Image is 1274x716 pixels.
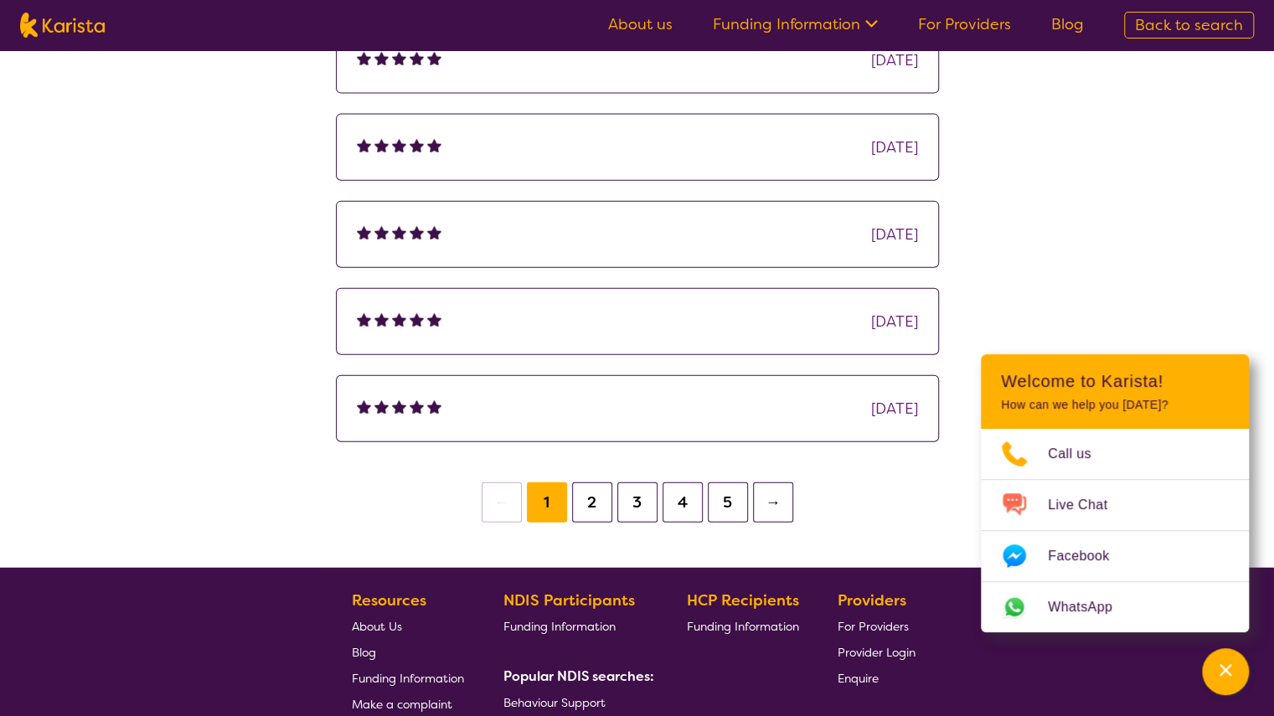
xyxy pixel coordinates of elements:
button: → [753,482,793,523]
div: [DATE] [871,48,918,73]
a: Blog [1051,14,1084,34]
img: fullstar [374,51,389,65]
a: About us [608,14,673,34]
button: 5 [708,482,748,523]
img: fullstar [374,138,389,152]
h2: Welcome to Karista! [1001,371,1229,391]
span: Funding Information [503,619,616,634]
a: Funding Information [352,665,464,691]
img: fullstar [392,225,406,240]
a: Enquire [838,665,916,691]
span: Blog [352,645,376,660]
img: fullstar [392,312,406,327]
img: fullstar [357,138,371,152]
p: How can we help you [DATE]? [1001,398,1229,412]
a: Back to search [1124,12,1254,39]
a: Behaviour Support [503,689,647,715]
img: fullstar [410,51,424,65]
a: Blog [352,639,464,665]
img: fullstar [427,51,441,65]
div: [DATE] [871,222,918,247]
span: Provider Login [838,645,916,660]
a: For Providers [918,14,1011,34]
b: NDIS Participants [503,590,635,610]
span: About Us [352,619,402,634]
button: Channel Menu [1202,648,1249,695]
img: fullstar [374,399,389,414]
span: Facebook [1048,543,1129,569]
img: fullstar [410,312,424,327]
span: Make a complaint [352,697,452,712]
span: Live Chat [1048,492,1127,518]
img: fullstar [374,225,389,240]
div: Channel Menu [981,354,1249,632]
button: ← [482,482,522,523]
span: Funding Information [686,619,798,634]
img: fullstar [357,225,371,240]
a: Web link opens in a new tab. [981,582,1249,632]
img: fullstar [427,399,441,414]
button: 3 [617,482,658,523]
img: fullstar [410,399,424,414]
span: For Providers [838,619,909,634]
img: fullstar [357,399,371,414]
a: Funding Information [713,14,878,34]
img: fullstar [427,225,441,240]
button: 1 [527,482,567,523]
span: Enquire [838,671,879,686]
span: Call us [1048,441,1112,466]
a: Funding Information [686,613,798,639]
img: fullstar [427,312,441,327]
img: fullstar [392,399,406,414]
ul: Choose channel [981,429,1249,632]
span: Funding Information [352,671,464,686]
b: Resources [352,590,426,610]
div: [DATE] [871,309,918,334]
div: [DATE] [871,135,918,160]
span: Back to search [1135,15,1243,35]
b: Popular NDIS searches: [503,667,654,685]
a: About Us [352,613,464,639]
a: Funding Information [503,613,647,639]
img: fullstar [410,225,424,240]
button: 2 [572,482,612,523]
img: Karista logo [20,13,105,38]
img: fullstar [357,312,371,327]
span: Behaviour Support [503,695,606,710]
img: fullstar [392,138,406,152]
img: fullstar [392,51,406,65]
div: [DATE] [871,396,918,421]
b: HCP Recipients [686,590,798,610]
img: fullstar [374,312,389,327]
b: Providers [838,590,906,610]
img: fullstar [427,138,441,152]
a: For Providers [838,613,916,639]
a: Provider Login [838,639,916,665]
img: fullstar [357,51,371,65]
span: WhatsApp [1048,595,1132,620]
button: 4 [663,482,703,523]
img: fullstar [410,138,424,152]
